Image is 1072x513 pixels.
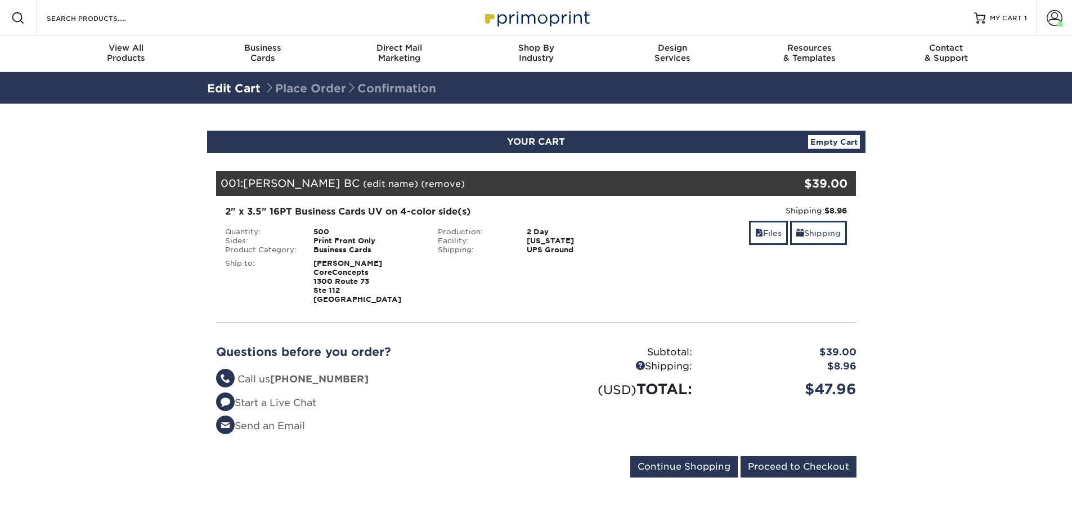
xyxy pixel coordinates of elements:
[824,206,847,215] strong: $8.96
[468,43,604,53] span: Shop By
[536,345,701,360] div: Subtotal:
[480,6,593,30] img: Primoprint
[796,229,804,238] span: shipping
[701,378,865,400] div: $47.96
[755,229,763,238] span: files
[741,456,856,478] input: Proceed to Checkout
[331,43,468,53] span: Direct Mail
[363,179,418,189] a: (edit name)
[878,43,1015,53] span: Contact
[878,36,1015,72] a: Contact& Support
[536,378,701,400] div: TOTAL:
[305,237,429,246] div: Print Front Only
[216,345,528,359] h2: Questions before you order?
[518,237,643,246] div: [US_STATE]
[741,43,878,63] div: & Templates
[598,382,636,397] small: (USD)
[518,227,643,237] div: 2 Day
[790,221,847,245] a: Shipping
[750,175,848,192] div: $39.00
[429,246,518,255] div: Shipping:
[507,136,565,147] span: YOUR CART
[216,171,750,196] div: 001:
[58,36,195,72] a: View AllProducts
[194,36,331,72] a: BusinessCards
[225,205,634,218] div: 2" x 3.5" 16PT Business Cards UV on 4-color side(s)
[421,179,465,189] a: (remove)
[741,36,878,72] a: Resources& Templates
[217,259,306,304] div: Ship to:
[518,246,643,255] div: UPS Ground
[701,359,865,374] div: $8.96
[194,43,331,53] span: Business
[264,82,436,95] span: Place Order Confirmation
[630,456,738,478] input: Continue Shopping
[429,237,518,246] div: Facility:
[217,237,306,246] div: Sides:
[305,246,429,255] div: Business Cards
[604,43,741,53] span: Design
[217,227,306,237] div: Quantity:
[216,372,528,387] li: Call us
[1024,14,1027,22] span: 1
[207,82,261,95] a: Edit Cart
[270,373,369,385] strong: [PHONE_NUMBER]
[749,221,788,245] a: Files
[313,259,401,304] strong: [PERSON_NAME] CoreConcepts 1300 Route 73 Ste 112 [GEOGRAPHIC_DATA]
[216,420,305,431] a: Send an Email
[217,246,306,255] div: Product Category:
[741,43,878,53] span: Resources
[990,14,1022,23] span: MY CART
[58,43,195,63] div: Products
[604,43,741,63] div: Services
[468,36,604,72] a: Shop ByIndustry
[701,345,865,360] div: $39.00
[808,135,860,149] a: Empty Cart
[468,43,604,63] div: Industry
[536,359,701,374] div: Shipping:
[46,11,155,25] input: SEARCH PRODUCTS.....
[651,205,847,216] div: Shipping:
[305,227,429,237] div: 500
[878,43,1015,63] div: & Support
[331,36,468,72] a: Direct MailMarketing
[243,177,360,189] span: [PERSON_NAME] BC
[604,36,741,72] a: DesignServices
[216,397,316,408] a: Start a Live Chat
[58,43,195,53] span: View All
[194,43,331,63] div: Cards
[331,43,468,63] div: Marketing
[429,227,518,237] div: Production:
